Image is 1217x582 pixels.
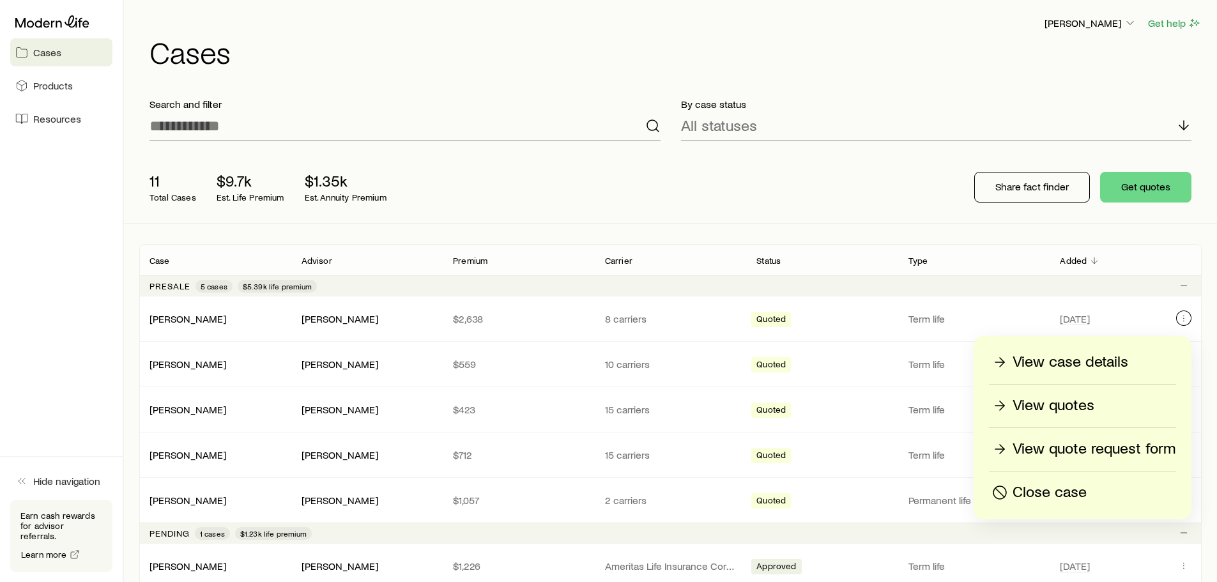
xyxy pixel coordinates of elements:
[149,448,226,462] div: [PERSON_NAME]
[908,403,1040,416] p: Term life
[453,403,585,416] p: $423
[1060,256,1087,266] p: Added
[756,359,786,372] span: Quoted
[10,500,112,572] div: Earn cash rewards for advisor referrals.Learn more
[149,494,226,507] div: [PERSON_NAME]
[302,403,378,417] div: [PERSON_NAME]
[908,358,1040,371] p: Term life
[1013,395,1094,416] p: View quotes
[1060,560,1090,572] span: [DATE]
[33,112,81,125] span: Resources
[1044,16,1137,31] button: [PERSON_NAME]
[149,312,226,325] a: [PERSON_NAME]
[1013,482,1087,503] p: Close case
[453,448,585,461] p: $712
[33,46,61,59] span: Cases
[149,98,661,111] p: Search and filter
[605,358,737,371] p: 10 carriers
[453,494,585,507] p: $1,057
[149,403,226,415] a: [PERSON_NAME]
[149,560,226,572] a: [PERSON_NAME]
[217,192,284,203] p: Est. Life Premium
[453,256,487,266] p: Premium
[149,403,226,417] div: [PERSON_NAME]
[149,192,196,203] p: Total Cases
[989,438,1176,461] a: View quote request form
[149,172,196,190] p: 11
[10,72,112,100] a: Products
[756,495,786,509] span: Quoted
[989,351,1176,374] a: View case details
[20,510,102,541] p: Earn cash rewards for advisor referrals.
[605,494,737,507] p: 2 carriers
[201,281,227,291] span: 5 cases
[10,467,112,495] button: Hide navigation
[453,312,585,325] p: $2,638
[200,528,225,539] span: 1 cases
[33,475,100,487] span: Hide navigation
[908,256,928,266] p: Type
[453,358,585,371] p: $559
[302,358,378,371] div: [PERSON_NAME]
[605,403,737,416] p: 15 carriers
[756,314,786,327] span: Quoted
[21,550,67,559] span: Learn more
[149,312,226,326] div: [PERSON_NAME]
[756,450,786,463] span: Quoted
[605,560,737,572] p: Ameritas Life Insurance Corp. (Ameritas)
[605,448,737,461] p: 15 carriers
[302,494,378,507] div: [PERSON_NAME]
[974,172,1090,203] button: Share fact finder
[681,116,757,134] p: All statuses
[453,560,585,572] p: $1,226
[149,281,190,291] p: Presale
[756,404,786,418] span: Quoted
[243,281,312,291] span: $5.39k life premium
[1013,439,1175,459] p: View quote request form
[989,482,1176,504] button: Close case
[681,98,1192,111] p: By case status
[302,448,378,462] div: [PERSON_NAME]
[1013,352,1128,372] p: View case details
[1045,17,1137,29] p: [PERSON_NAME]
[302,312,378,326] div: [PERSON_NAME]
[149,36,1202,67] h1: Cases
[1100,172,1191,203] button: Get quotes
[10,105,112,133] a: Resources
[149,358,226,371] div: [PERSON_NAME]
[1060,312,1090,325] span: [DATE]
[305,192,387,203] p: Est. Annuity Premium
[605,312,737,325] p: 8 carriers
[149,358,226,370] a: [PERSON_NAME]
[756,256,781,266] p: Status
[149,528,190,539] p: Pending
[240,528,307,539] span: $1.23k life premium
[989,395,1176,417] a: View quotes
[1147,16,1202,31] button: Get help
[908,312,1040,325] p: Term life
[149,560,226,573] div: [PERSON_NAME]
[217,172,284,190] p: $9.7k
[10,38,112,66] a: Cases
[302,560,378,573] div: [PERSON_NAME]
[605,256,632,266] p: Carrier
[149,494,226,506] a: [PERSON_NAME]
[33,79,73,92] span: Products
[149,256,170,266] p: Case
[149,448,226,461] a: [PERSON_NAME]
[995,180,1069,193] p: Share fact finder
[908,494,1040,507] p: Permanent life
[908,560,1040,572] p: Term life
[908,448,1040,461] p: Term life
[756,561,796,574] span: Approved
[305,172,387,190] p: $1.35k
[302,256,332,266] p: Advisor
